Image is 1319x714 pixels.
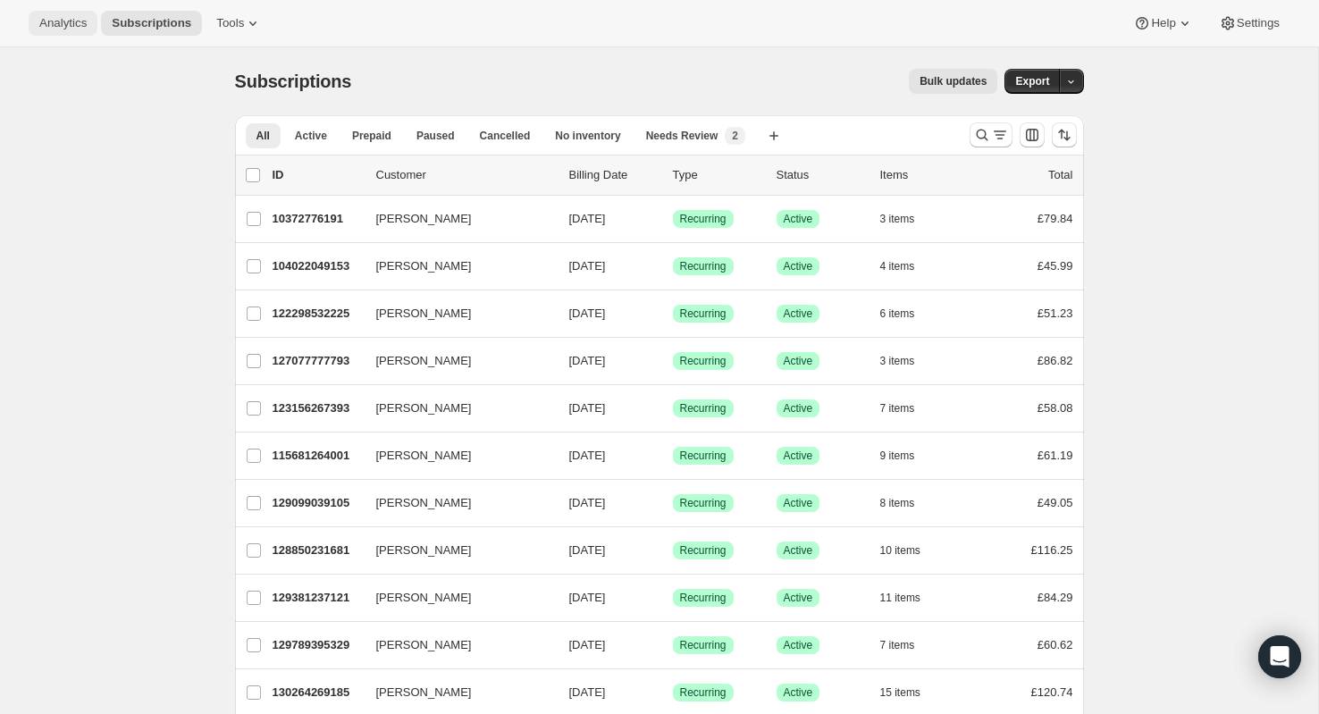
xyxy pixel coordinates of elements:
[273,538,1073,563] div: 128850231681[PERSON_NAME][DATE]SuccessRecurringSuccessActive10 items£116.25
[784,259,813,273] span: Active
[376,210,472,228] span: [PERSON_NAME]
[880,449,915,463] span: 9 items
[569,496,606,509] span: [DATE]
[760,123,788,148] button: Create new view
[784,354,813,368] span: Active
[1031,543,1073,557] span: £116.25
[365,584,544,612] button: [PERSON_NAME]
[777,166,866,184] p: Status
[880,401,915,416] span: 7 items
[680,496,727,510] span: Recurring
[365,441,544,470] button: [PERSON_NAME]
[646,129,718,143] span: Needs Review
[569,401,606,415] span: [DATE]
[680,307,727,321] span: Recurring
[216,16,244,30] span: Tools
[880,212,915,226] span: 3 items
[880,685,920,700] span: 15 items
[365,394,544,423] button: [PERSON_NAME]
[273,684,362,701] p: 130264269185
[376,166,555,184] p: Customer
[365,205,544,233] button: [PERSON_NAME]
[1031,685,1073,699] span: £120.74
[784,449,813,463] span: Active
[880,259,915,273] span: 4 items
[569,166,659,184] p: Billing Date
[295,129,327,143] span: Active
[273,636,362,654] p: 129789395329
[376,589,472,607] span: [PERSON_NAME]
[376,684,472,701] span: [PERSON_NAME]
[680,354,727,368] span: Recurring
[376,257,472,275] span: [PERSON_NAME]
[39,16,87,30] span: Analytics
[569,449,606,462] span: [DATE]
[273,399,362,417] p: 123156267393
[1038,449,1073,462] span: £61.19
[376,352,472,370] span: [PERSON_NAME]
[101,11,202,36] button: Subscriptions
[909,69,997,94] button: Bulk updates
[680,259,727,273] span: Recurring
[112,16,191,30] span: Subscriptions
[680,449,727,463] span: Recurring
[256,129,270,143] span: All
[880,638,915,652] span: 7 items
[680,401,727,416] span: Recurring
[273,349,1073,374] div: 127077777793[PERSON_NAME][DATE]SuccessRecurringSuccessActive3 items£86.82
[273,633,1073,658] div: 129789395329[PERSON_NAME][DATE]SuccessRecurringSuccessActive7 items£60.62
[273,352,362,370] p: 127077777793
[273,206,1073,231] div: 10372776191[PERSON_NAME][DATE]SuccessRecurringSuccessActive3 items£79.84
[880,396,935,421] button: 7 items
[784,496,813,510] span: Active
[880,206,935,231] button: 3 items
[569,259,606,273] span: [DATE]
[880,543,920,558] span: 10 items
[273,396,1073,421] div: 123156267393[PERSON_NAME][DATE]SuccessRecurringSuccessActive7 items£58.08
[206,11,273,36] button: Tools
[1038,638,1073,651] span: £60.62
[1038,212,1073,225] span: £79.84
[920,74,987,88] span: Bulk updates
[673,166,762,184] div: Type
[784,591,813,605] span: Active
[569,685,606,699] span: [DATE]
[784,638,813,652] span: Active
[1038,354,1073,367] span: £86.82
[784,401,813,416] span: Active
[680,685,727,700] span: Recurring
[784,685,813,700] span: Active
[970,122,1012,147] button: Search and filter results
[1004,69,1060,94] button: Export
[1015,74,1049,88] span: Export
[376,305,472,323] span: [PERSON_NAME]
[376,399,472,417] span: [PERSON_NAME]
[365,489,544,517] button: [PERSON_NAME]
[880,680,940,705] button: 15 items
[880,354,915,368] span: 3 items
[365,536,544,565] button: [PERSON_NAME]
[555,129,620,143] span: No inventory
[880,491,935,516] button: 8 items
[1038,401,1073,415] span: £58.08
[273,680,1073,705] div: 130264269185[PERSON_NAME][DATE]SuccessRecurringSuccessActive15 items£120.74
[365,299,544,328] button: [PERSON_NAME]
[273,443,1073,468] div: 115681264001[PERSON_NAME][DATE]SuccessRecurringSuccessActive9 items£61.19
[273,589,362,607] p: 129381237121
[273,254,1073,279] div: 104022049153[PERSON_NAME][DATE]SuccessRecurringSuccessActive4 items£45.99
[1038,496,1073,509] span: £49.05
[273,494,362,512] p: 129099039105
[880,166,970,184] div: Items
[235,71,352,91] span: Subscriptions
[273,210,362,228] p: 10372776191
[680,638,727,652] span: Recurring
[880,585,940,610] button: 11 items
[1237,16,1280,30] span: Settings
[1038,259,1073,273] span: £45.99
[880,307,915,321] span: 6 items
[376,494,472,512] span: [PERSON_NAME]
[273,542,362,559] p: 128850231681
[784,212,813,226] span: Active
[1151,16,1175,30] span: Help
[880,591,920,605] span: 11 items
